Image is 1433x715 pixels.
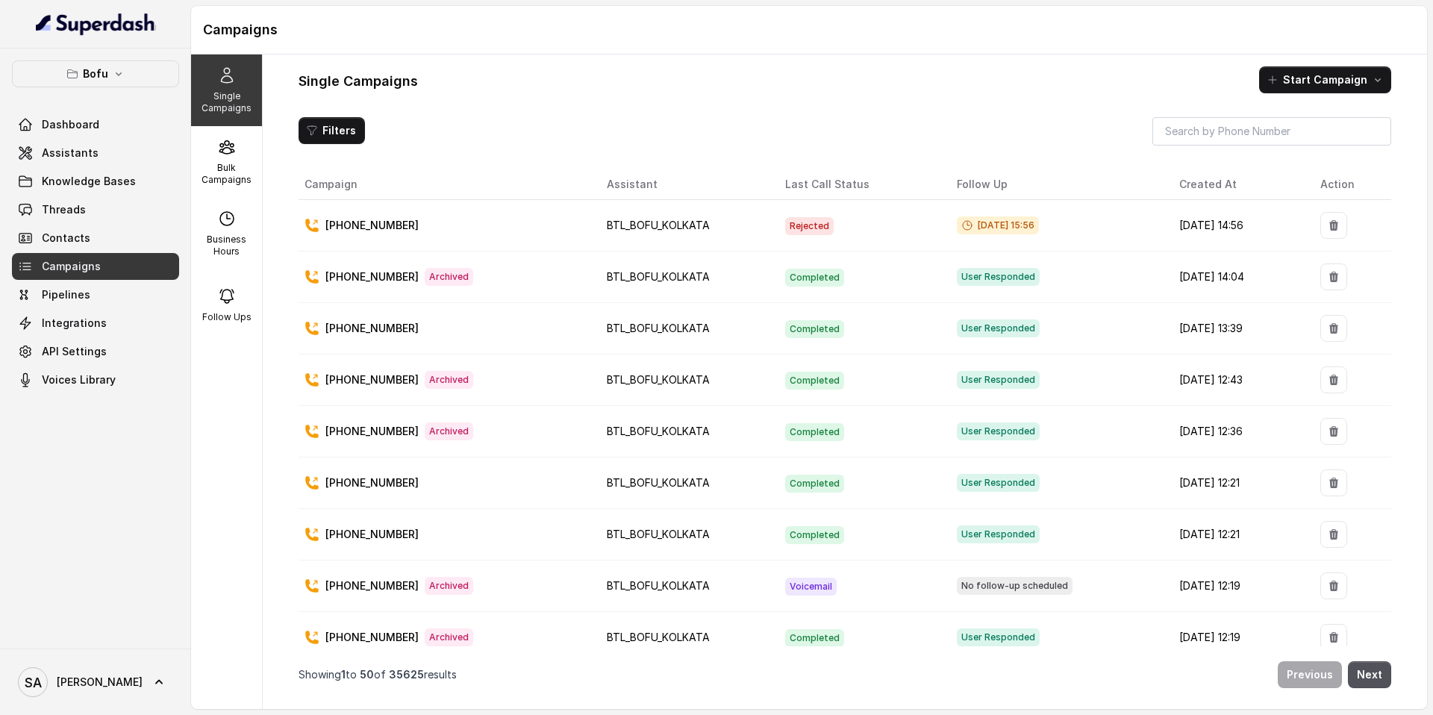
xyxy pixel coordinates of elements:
[607,476,710,489] span: BTL_BOFU_KOLKATA
[785,372,844,390] span: Completed
[785,578,837,596] span: Voicemail
[957,628,1040,646] span: User Responded
[785,269,844,287] span: Completed
[607,219,710,231] span: BTL_BOFU_KOLKATA
[299,652,1391,697] nav: Pagination
[83,65,108,83] p: Bofu
[12,111,179,138] a: Dashboard
[785,320,844,338] span: Completed
[1167,406,1308,458] td: [DATE] 12:36
[57,675,143,690] span: [PERSON_NAME]
[607,322,710,334] span: BTL_BOFU_KOLKATA
[957,577,1073,595] span: No follow-up scheduled
[425,628,473,646] span: Archived
[1278,661,1342,688] button: Previous
[12,338,179,365] a: API Settings
[25,675,42,690] text: SA
[341,668,346,681] span: 1
[12,196,179,223] a: Threads
[325,321,419,336] p: [PHONE_NUMBER]
[1308,169,1391,200] th: Action
[12,140,179,166] a: Assistants
[325,578,419,593] p: [PHONE_NUMBER]
[957,422,1040,440] span: User Responded
[202,311,252,323] p: Follow Ups
[595,169,772,200] th: Assistant
[325,424,419,439] p: [PHONE_NUMBER]
[299,117,365,144] button: Filters
[1167,169,1308,200] th: Created At
[12,661,179,703] a: [PERSON_NAME]
[607,631,710,643] span: BTL_BOFU_KOLKATA
[957,525,1040,543] span: User Responded
[1167,252,1308,303] td: [DATE] 14:04
[36,12,156,36] img: light.svg
[389,668,424,681] span: 35625
[42,287,90,302] span: Pipelines
[607,373,710,386] span: BTL_BOFU_KOLKATA
[607,528,710,540] span: BTL_BOFU_KOLKATA
[607,579,710,592] span: BTL_BOFU_KOLKATA
[785,217,834,235] span: Rejected
[197,234,256,257] p: Business Hours
[12,168,179,195] a: Knowledge Bases
[957,474,1040,492] span: User Responded
[773,169,945,200] th: Last Call Status
[957,319,1040,337] span: User Responded
[197,162,256,186] p: Bulk Campaigns
[1167,303,1308,355] td: [DATE] 13:39
[42,174,136,189] span: Knowledge Bases
[785,629,844,647] span: Completed
[1167,355,1308,406] td: [DATE] 12:43
[607,270,710,283] span: BTL_BOFU_KOLKATA
[1152,117,1391,146] input: Search by Phone Number
[425,268,473,286] span: Archived
[42,372,116,387] span: Voices Library
[42,202,86,217] span: Threads
[425,422,473,440] span: Archived
[1167,458,1308,509] td: [DATE] 12:21
[945,169,1167,200] th: Follow Up
[42,316,107,331] span: Integrations
[325,269,419,284] p: [PHONE_NUMBER]
[325,372,419,387] p: [PHONE_NUMBER]
[607,425,710,437] span: BTL_BOFU_KOLKATA
[12,281,179,308] a: Pipelines
[785,526,844,544] span: Completed
[325,218,419,233] p: [PHONE_NUMBER]
[957,371,1040,389] span: User Responded
[299,69,418,93] h1: Single Campaigns
[42,231,90,246] span: Contacts
[325,475,419,490] p: [PHONE_NUMBER]
[1348,661,1391,688] button: Next
[425,577,473,595] span: Archived
[957,216,1039,234] span: [DATE] 15:56
[785,423,844,441] span: Completed
[785,475,844,493] span: Completed
[197,90,256,114] p: Single Campaigns
[1167,200,1308,252] td: [DATE] 14:56
[1167,612,1308,664] td: [DATE] 12:19
[12,310,179,337] a: Integrations
[957,268,1040,286] span: User Responded
[12,253,179,280] a: Campaigns
[299,667,457,682] p: Showing to of results
[203,18,1415,42] h1: Campaigns
[325,630,419,645] p: [PHONE_NUMBER]
[12,366,179,393] a: Voices Library
[12,60,179,87] button: Bofu
[42,344,107,359] span: API Settings
[42,117,99,132] span: Dashboard
[1259,66,1391,93] button: Start Campaign
[425,371,473,389] span: Archived
[42,146,99,160] span: Assistants
[42,259,101,274] span: Campaigns
[299,169,595,200] th: Campaign
[12,225,179,252] a: Contacts
[360,668,374,681] span: 50
[325,527,419,542] p: [PHONE_NUMBER]
[1167,509,1308,561] td: [DATE] 12:21
[1167,561,1308,612] td: [DATE] 12:19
